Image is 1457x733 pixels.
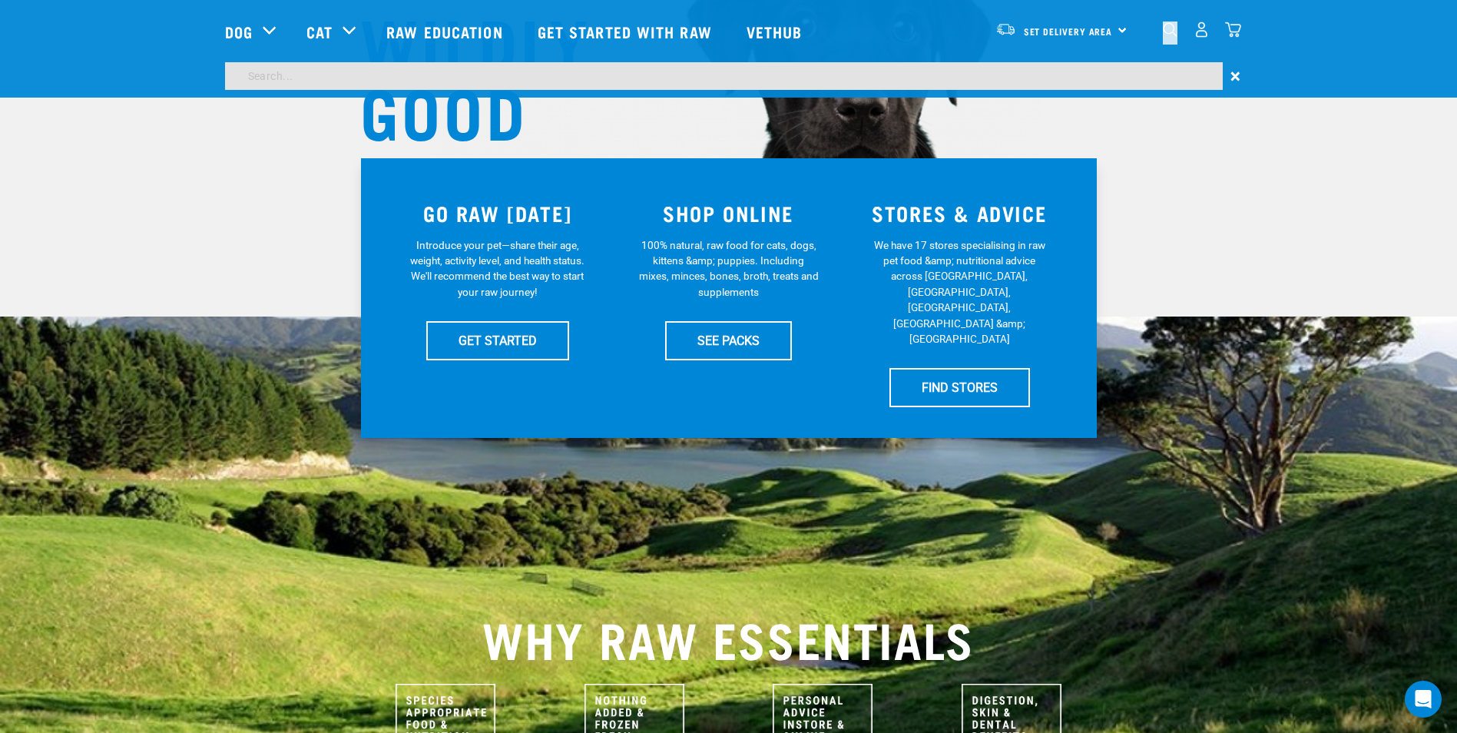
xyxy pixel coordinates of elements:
p: 100% natural, raw food for cats, dogs, kittens &amp; puppies. Including mixes, minces, bones, bro... [638,237,819,300]
p: We have 17 stores specialising in raw pet food &amp; nutritional advice across [GEOGRAPHIC_DATA],... [869,237,1050,347]
span: Set Delivery Area [1024,28,1113,34]
h3: GO RAW [DATE] [392,201,604,225]
a: Get started with Raw [522,1,731,62]
a: Dog [225,20,253,43]
img: home-icon-1@2x.png [1163,22,1177,37]
a: Cat [306,20,333,43]
img: van-moving.png [995,22,1016,36]
a: Vethub [731,1,822,62]
p: Introduce your pet—share their age, weight, activity level, and health status. We'll recommend th... [407,237,588,300]
div: Open Intercom Messenger [1405,681,1442,718]
a: SEE PACKS [665,321,792,360]
a: Raw Education [371,1,522,62]
h3: STORES & ADVICE [853,201,1066,225]
h2: WHY RAW ESSENTIALS [225,610,1233,665]
h1: WILDLY GOOD NUTRITION [360,5,667,213]
img: user.png [1194,22,1210,38]
img: home-icon@2x.png [1225,22,1241,38]
h3: SHOP ONLINE [622,201,835,225]
span: × [1230,62,1240,90]
input: Search... [225,62,1223,90]
a: GET STARTED [426,321,569,360]
a: FIND STORES [889,368,1030,406]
